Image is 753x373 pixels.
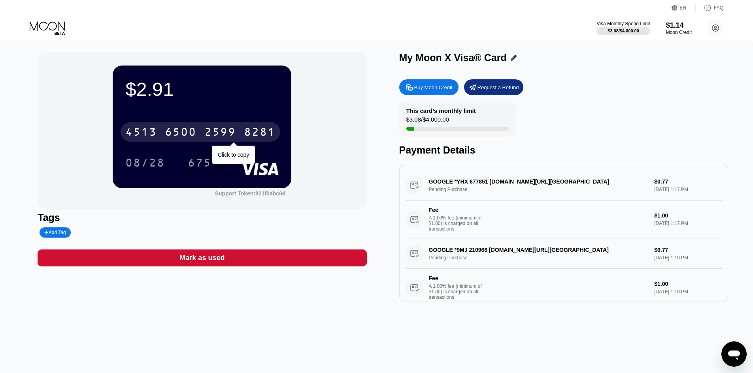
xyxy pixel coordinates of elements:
[429,207,484,213] div: Fee
[125,78,279,100] div: $2.91
[121,122,280,142] div: 4513650025998281
[464,79,523,95] div: Request a Refund
[215,190,286,197] div: Support Token: 821f0abc6d
[165,127,196,139] div: 6500
[654,281,721,287] div: $1.00
[406,201,722,238] div: FeeA 1.00% fee (minimum of $1.00) is charged on all transactions$1.00[DATE] 1:17 PM
[666,30,692,35] div: Moon Credit
[666,21,692,35] div: $1.14Moon Credit
[596,21,650,35] div: Visa Monthly Spend Limit$3.08/$4,000.00
[38,212,366,223] div: Tags
[215,190,286,197] div: Support Token:821f0abc6d
[40,227,70,238] div: Add Tag
[125,157,165,170] div: 08/28
[414,84,453,91] div: Buy Moon Credit
[654,212,721,219] div: $1.00
[204,127,236,139] div: 2599
[399,52,507,64] div: My Moon X Visa® Card
[666,21,692,30] div: $1.14
[429,215,488,232] div: A 1.00% fee (minimum of $1.00) is charged on all transactions
[608,28,639,33] div: $3.08 / $4,000.00
[429,283,488,300] div: A 1.00% fee (minimum of $1.00) is charged on all transactions
[406,269,722,307] div: FeeA 1.00% fee (minimum of $1.00) is charged on all transactions$1.00[DATE] 1:10 PM
[406,107,476,114] div: This card’s monthly limit
[188,157,211,170] div: 675
[696,4,723,12] div: FAQ
[429,275,484,281] div: Fee
[654,289,721,294] div: [DATE] 1:10 PM
[182,153,217,172] div: 675
[406,116,449,127] div: $3.08 / $4,000.00
[654,221,721,226] div: [DATE] 1:17 PM
[721,341,747,367] iframe: Nút để khởi chạy cửa sổ nhắn tin
[680,5,687,11] div: EN
[596,21,650,26] div: Visa Monthly Spend Limit
[119,153,171,172] div: 08/28
[477,84,519,91] div: Request a Refund
[399,79,459,95] div: Buy Moon Credit
[44,230,66,235] div: Add Tag
[399,144,728,156] div: Payment Details
[672,4,696,12] div: EN
[218,152,249,158] div: Click to copy
[244,127,276,139] div: 8281
[125,127,157,139] div: 4513
[38,249,366,266] div: Mark as used
[714,5,723,11] div: FAQ
[179,253,225,262] div: Mark as used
